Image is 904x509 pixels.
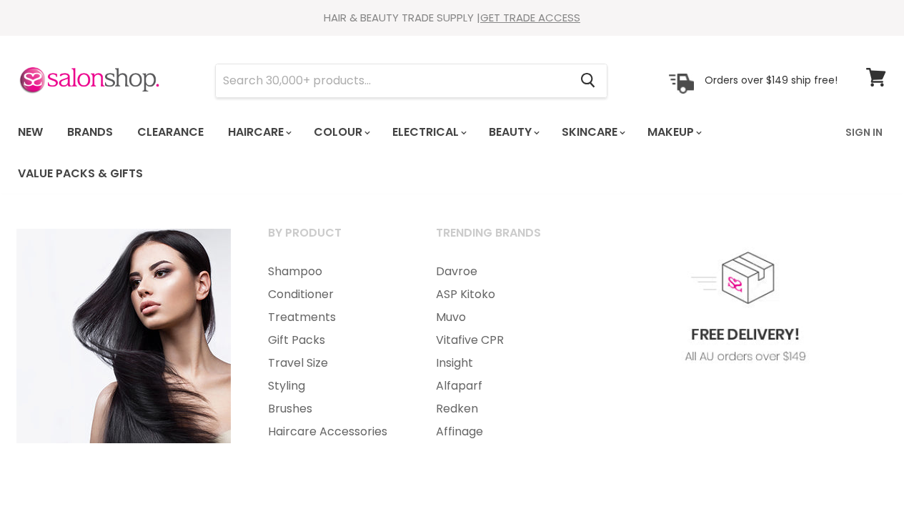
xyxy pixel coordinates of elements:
a: Makeup [637,117,710,147]
ul: Main menu [250,260,415,443]
a: Brands [56,117,124,147]
a: Beauty [478,117,548,147]
a: Skincare [551,117,634,147]
p: Orders over $149 ship free! [705,74,838,87]
a: Haircare [217,117,300,147]
a: By Product [250,222,415,257]
a: Muvo [418,306,583,329]
form: Product [215,64,607,98]
a: Clearance [126,117,214,147]
input: Search [216,64,569,97]
a: Insight [418,352,583,375]
ul: Main menu [7,112,837,194]
a: Affinage [418,420,583,443]
a: Treatments [250,306,415,329]
a: Conditioner [250,283,415,306]
a: Shampoo [250,260,415,283]
a: Sign In [837,117,891,147]
a: Colour [303,117,379,147]
a: ASP Kitoko [418,283,583,306]
ul: Main menu [418,260,583,443]
a: Electrical [382,117,475,147]
button: Search [569,64,607,97]
a: Styling [250,375,415,397]
a: Vitafive CPR [418,329,583,352]
iframe: Gorgias live chat messenger [833,442,890,495]
a: GET TRADE ACCESS [480,10,580,25]
a: Redken [418,397,583,420]
a: New [7,117,54,147]
a: Alfaparf [418,375,583,397]
a: Haircare Accessories [250,420,415,443]
a: Trending Brands [418,222,583,257]
a: Gift Packs [250,329,415,352]
a: Brushes [250,397,415,420]
a: Davroe [418,260,583,283]
a: Value Packs & Gifts [7,159,154,189]
a: Travel Size [250,352,415,375]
